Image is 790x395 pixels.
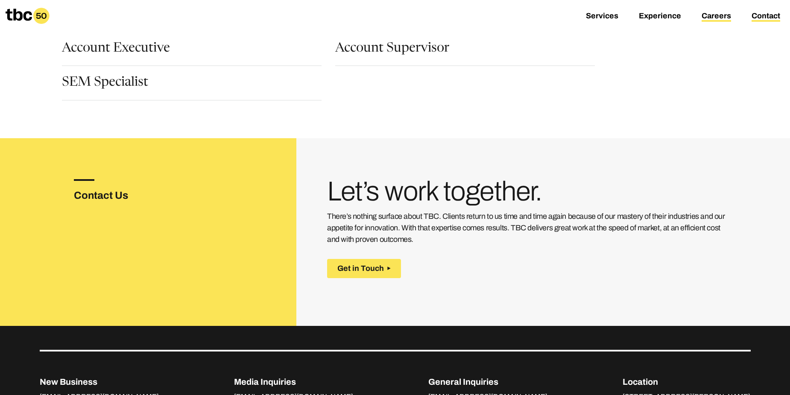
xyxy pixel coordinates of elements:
[327,179,728,204] h3: Let’s work together.
[62,42,170,57] a: Account Executive
[327,211,728,245] p: There’s nothing surface about TBC. Clients return to us time and time again because of our master...
[327,259,401,278] button: Get in Touch
[234,375,353,388] p: Media Inquiries
[337,264,384,273] span: Get in Touch
[752,12,780,22] a: Contact
[639,12,681,22] a: Experience
[74,188,156,203] h3: Contact Us
[62,76,148,91] a: SEM Specialist
[702,12,731,22] a: Careers
[335,42,449,57] a: Account Supervisor
[428,375,547,388] p: General Inquiries
[623,375,750,388] p: Location
[40,375,159,388] p: New Business
[586,12,618,22] a: Services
